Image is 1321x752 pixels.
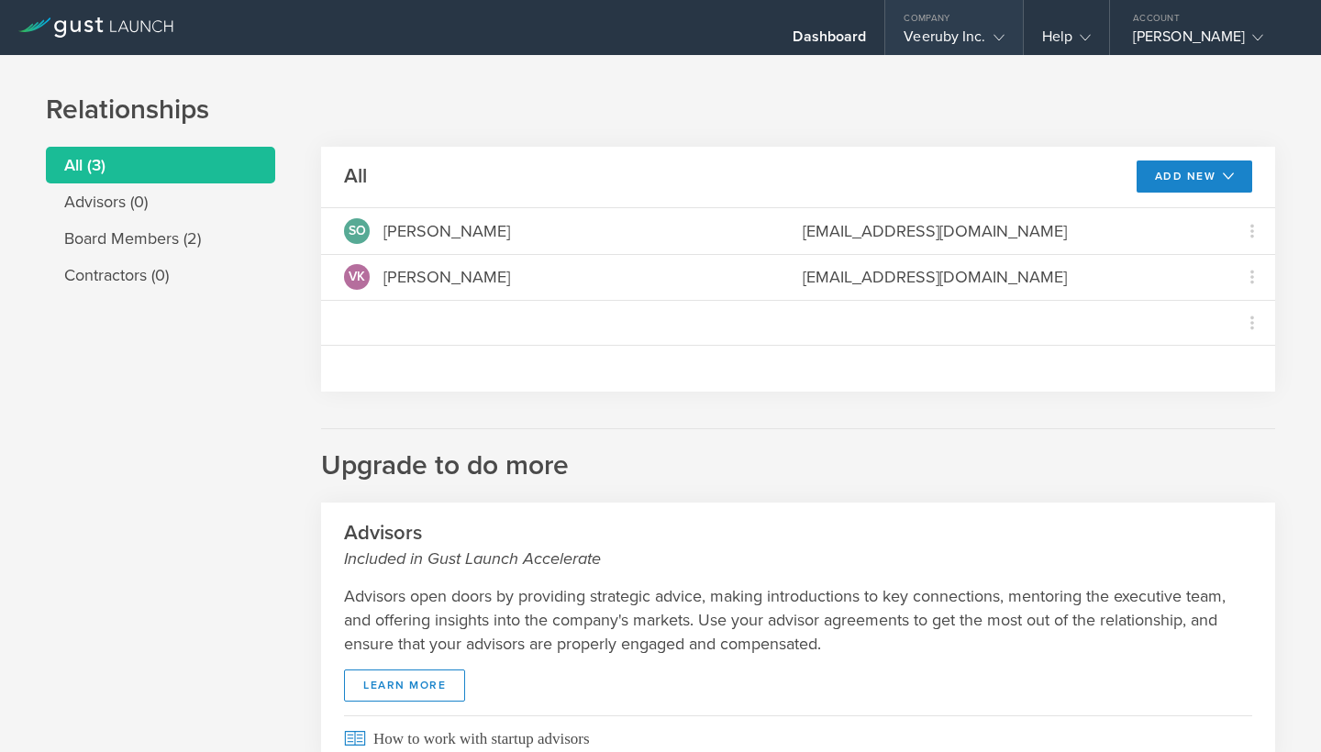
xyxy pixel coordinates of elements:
div: Dashboard [793,28,866,55]
li: Advisors (0) [46,183,275,220]
div: [PERSON_NAME] [1133,28,1289,55]
li: All (3) [46,147,275,183]
span: VK [349,271,365,283]
div: [PERSON_NAME] [383,219,510,243]
h2: Advisors [344,520,1252,570]
li: Contractors (0) [46,257,275,293]
p: Advisors open doors by providing strategic advice, making introductions to key connections, mento... [344,584,1252,656]
div: [EMAIL_ADDRESS][DOMAIN_NAME] [803,219,1206,243]
h2: Upgrade to do more [321,428,1275,484]
h2: All [344,163,367,190]
h1: Relationships [46,92,1275,128]
iframe: Chat Widget [1229,664,1321,752]
div: Help [1042,28,1091,55]
small: Included in Gust Launch Accelerate [344,547,1252,570]
span: SO [349,225,366,238]
div: [EMAIL_ADDRESS][DOMAIN_NAME] [803,265,1206,289]
div: [PERSON_NAME] [383,265,510,289]
li: Board Members (2) [46,220,275,257]
a: Learn More [344,669,465,702]
div: Veeruby Inc. [904,28,1004,55]
button: Add New [1137,160,1253,193]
